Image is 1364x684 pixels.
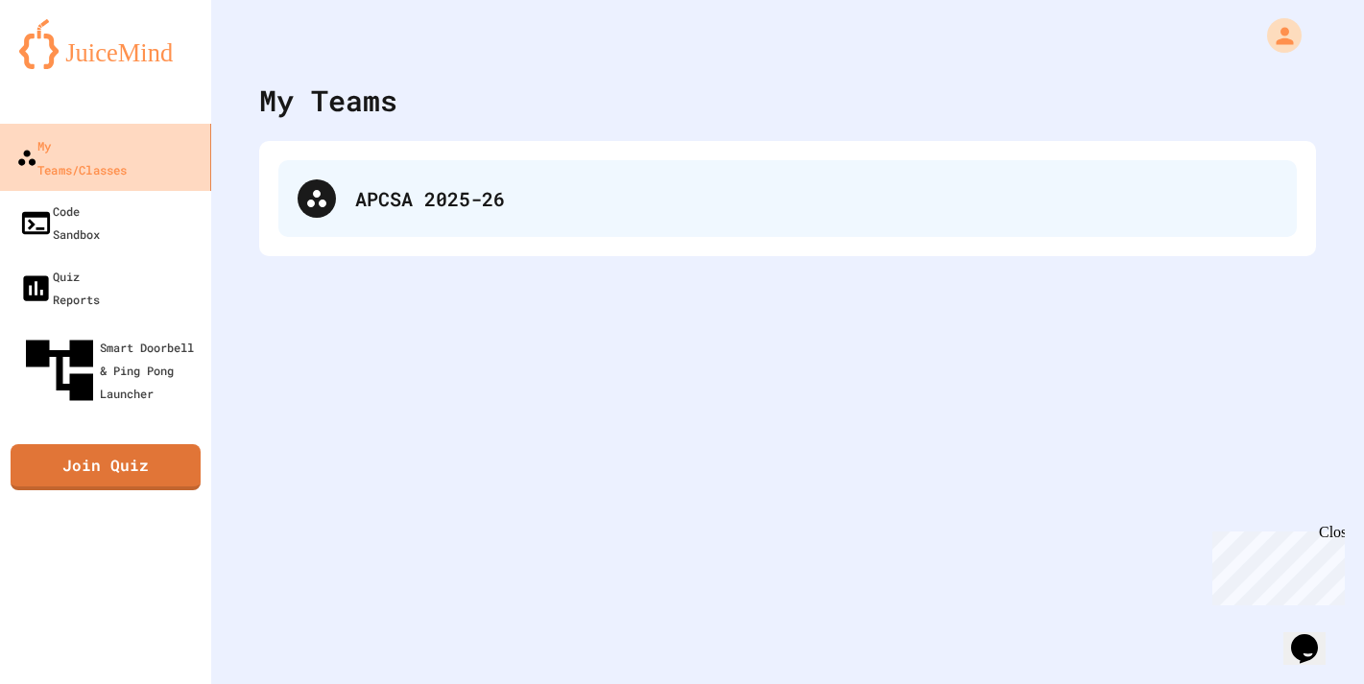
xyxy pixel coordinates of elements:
[11,444,201,490] a: Join Quiz
[19,330,203,411] div: Smart Doorbell & Ping Pong Launcher
[19,200,100,246] div: Code Sandbox
[1205,524,1345,605] iframe: chat widget
[1283,607,1345,665] iframe: chat widget
[19,19,192,69] img: logo-orange.svg
[19,265,100,311] div: Quiz Reports
[355,184,1278,213] div: APCSA 2025-26
[16,133,127,180] div: My Teams/Classes
[1247,13,1306,58] div: My Account
[259,79,397,122] div: My Teams
[278,160,1297,237] div: APCSA 2025-26
[8,8,132,122] div: Chat with us now!Close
